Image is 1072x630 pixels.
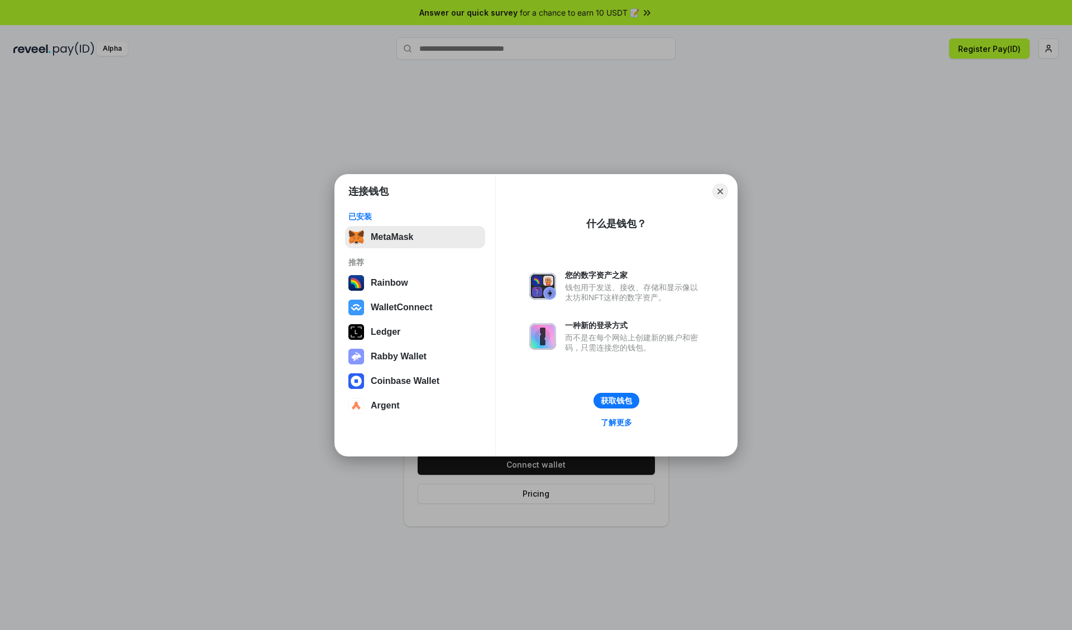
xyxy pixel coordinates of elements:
[594,415,639,430] a: 了解更多
[371,278,408,288] div: Rainbow
[348,211,482,222] div: 已安装
[565,333,703,353] div: 而不是在每个网站上创建新的账户和密码，只需连接您的钱包。
[345,345,485,368] button: Rabby Wallet
[348,398,364,413] img: svg+xml,%3Csvg%20width%3D%2228%22%20height%3D%2228%22%20viewBox%3D%220%200%2028%2028%22%20fill%3D...
[565,320,703,330] div: 一种新的登录方式
[348,229,364,245] img: svg+xml,%3Csvg%20fill%3D%22none%22%20height%3D%2233%22%20viewBox%3D%220%200%2035%2033%22%20width%...
[348,300,364,315] img: svg+xml,%3Csvg%20width%3D%2228%22%20height%3D%2228%22%20viewBox%3D%220%200%2028%2028%22%20fill%3D...
[348,324,364,340] img: svg+xml,%3Csvg%20xmlns%3D%22http%3A%2F%2Fwww.w3.org%2F2000%2Fsvg%22%20width%3D%2228%22%20height%3...
[348,185,389,198] h1: 连接钱包
[529,273,556,300] img: svg+xml,%3Csvg%20xmlns%3D%22http%3A%2F%2Fwww.w3.org%2F2000%2Fsvg%22%20fill%3D%22none%22%20viewBox...
[529,323,556,350] img: svg+xml,%3Csvg%20xmlns%3D%22http%3A%2F%2Fwww.w3.org%2F2000%2Fsvg%22%20fill%3D%22none%22%20viewBox...
[345,272,485,294] button: Rainbow
[586,217,647,230] div: 什么是钱包？
[371,352,427,362] div: Rabby Wallet
[712,184,728,199] button: Close
[345,370,485,392] button: Coinbase Wallet
[371,327,400,337] div: Ledger
[371,401,400,411] div: Argent
[601,417,632,427] div: 了解更多
[565,270,703,280] div: 您的数字资产之家
[345,226,485,248] button: MetaMask
[345,296,485,319] button: WalletConnect
[371,302,433,312] div: WalletConnect
[594,393,639,408] button: 获取钱包
[348,373,364,389] img: svg+xml,%3Csvg%20width%3D%2228%22%20height%3D%2228%22%20viewBox%3D%220%200%2028%2028%22%20fill%3D...
[348,349,364,364] img: svg+xml,%3Csvg%20xmlns%3D%22http%3A%2F%2Fwww.w3.org%2F2000%2Fsvg%22%20fill%3D%22none%22%20viewBox...
[345,321,485,343] button: Ledger
[348,257,482,267] div: 推荐
[348,275,364,291] img: svg+xml,%3Csvg%20width%3D%22120%22%20height%3D%22120%22%20viewBox%3D%220%200%20120%20120%22%20fil...
[371,232,413,242] div: MetaMask
[601,396,632,406] div: 获取钱包
[345,395,485,417] button: Argent
[371,376,439,386] div: Coinbase Wallet
[565,282,703,302] div: 钱包用于发送、接收、存储和显示像以太坊和NFT这样的数字资产。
